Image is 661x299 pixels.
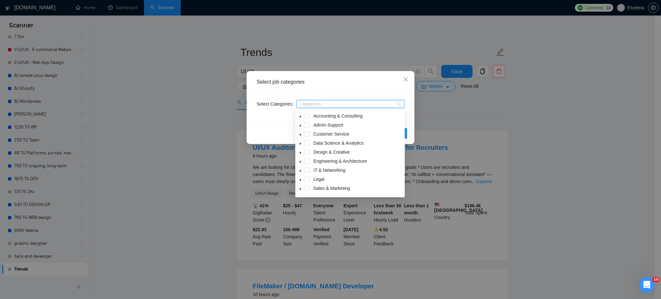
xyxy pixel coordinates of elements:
span: Data Science & Analytics [312,139,403,147]
span: caret-down [299,160,302,163]
span: close [403,77,408,82]
span: Design & Creative [312,148,403,156]
input: Select Categories [299,101,300,107]
span: caret-down [299,169,302,172]
span: Customer Service [313,131,349,137]
span: caret-down [299,133,302,136]
span: caret-down [299,115,302,118]
span: Legal [313,177,324,182]
span: caret-down [299,124,302,127]
span: Sales & Marketing [312,184,403,192]
span: Accounting & Consulting [312,112,403,120]
span: caret-down [299,178,302,181]
button: Close [397,71,414,88]
span: IT & Networking [312,166,403,174]
span: IT & Networking [313,168,345,173]
span: Accounting & Consulting [313,113,363,119]
span: Admin Support [313,122,343,128]
span: Admin Support [312,121,403,129]
span: caret-down [299,151,302,154]
span: Sales & Marketing [313,186,350,191]
span: Engineering & Architecture [313,159,367,164]
span: caret-down [299,187,302,191]
span: Translation [312,193,403,201]
span: Legal [312,175,403,183]
div: Select job categories [257,78,404,86]
span: Customer Service [312,130,403,138]
label: Select Categories [257,99,297,109]
span: Engineering & Architecture [312,157,403,165]
span: caret-down [299,142,302,145]
span: 10 [652,277,660,282]
span: Design & Creative [313,149,350,155]
iframe: Intercom live chat [639,277,655,293]
span: Data Science & Analytics [313,140,364,146]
